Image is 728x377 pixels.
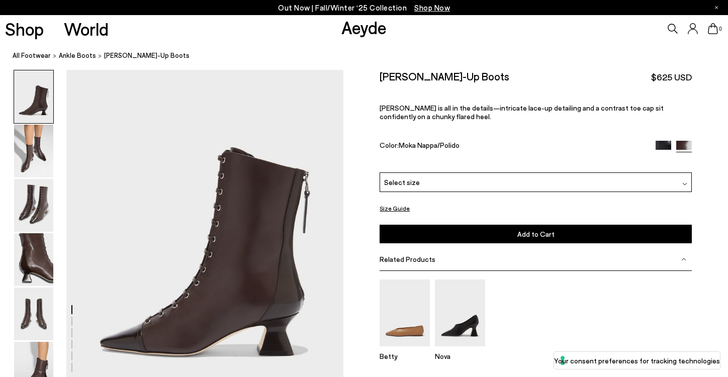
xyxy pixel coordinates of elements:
img: Betty Square-Toe Ballet Flats [380,279,430,346]
img: Gwen Lace-Up Boots - Image 4 [14,233,53,286]
a: Nova Regal Pumps Nova [435,340,485,361]
a: ankle boots [59,50,96,61]
img: Gwen Lace-Up Boots - Image 3 [14,179,53,232]
span: $625 USD [651,71,692,83]
button: Add to Cart [380,225,691,243]
span: Moka Nappa/Polido [399,141,460,149]
button: Your consent preferences for tracking technologies [554,352,720,369]
span: [PERSON_NAME]-Up Boots [104,50,190,61]
span: ankle boots [59,51,96,59]
img: Gwen Lace-Up Boots - Image 5 [14,288,53,340]
a: Betty Square-Toe Ballet Flats Betty [380,340,430,361]
span: Select size [384,177,420,187]
span: Navigate to /collections/new-in [414,3,450,12]
a: Shop [5,20,44,38]
label: Your consent preferences for tracking technologies [554,355,720,366]
a: 0 [708,23,718,34]
p: Out Now | Fall/Winter ‘25 Collection [278,2,450,14]
span: Add to Cart [517,230,555,238]
div: Color: [380,141,645,152]
button: Size Guide [380,202,410,215]
img: Gwen Lace-Up Boots - Image 2 [14,125,53,177]
span: Related Products [380,255,435,263]
span: 0 [718,26,723,32]
h2: [PERSON_NAME]-Up Boots [380,70,509,82]
p: Nova [435,352,485,361]
p: [PERSON_NAME] is all in the details—intricate lace-up detailing and a contrast toe cap sit confid... [380,104,691,121]
img: Gwen Lace-Up Boots - Image 1 [14,70,53,123]
a: World [64,20,109,38]
img: svg%3E [682,181,687,186]
img: svg%3E [681,257,686,262]
nav: breadcrumb [13,42,728,70]
a: All Footwear [13,50,51,61]
p: Betty [380,352,430,361]
a: Aeyde [341,17,387,38]
img: Nova Regal Pumps [435,279,485,346]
